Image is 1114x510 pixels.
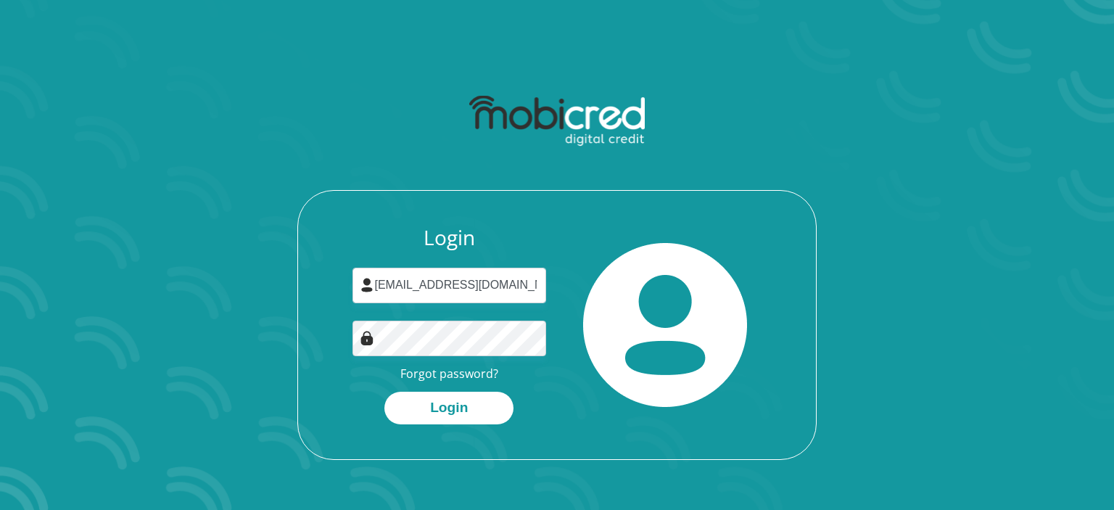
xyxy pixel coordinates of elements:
[384,392,513,424] button: Login
[469,96,644,147] img: mobicred logo
[352,226,547,250] h3: Login
[360,278,374,292] img: user-icon image
[400,366,498,382] a: Forgot password?
[360,331,374,345] img: Image
[352,268,547,303] input: Username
